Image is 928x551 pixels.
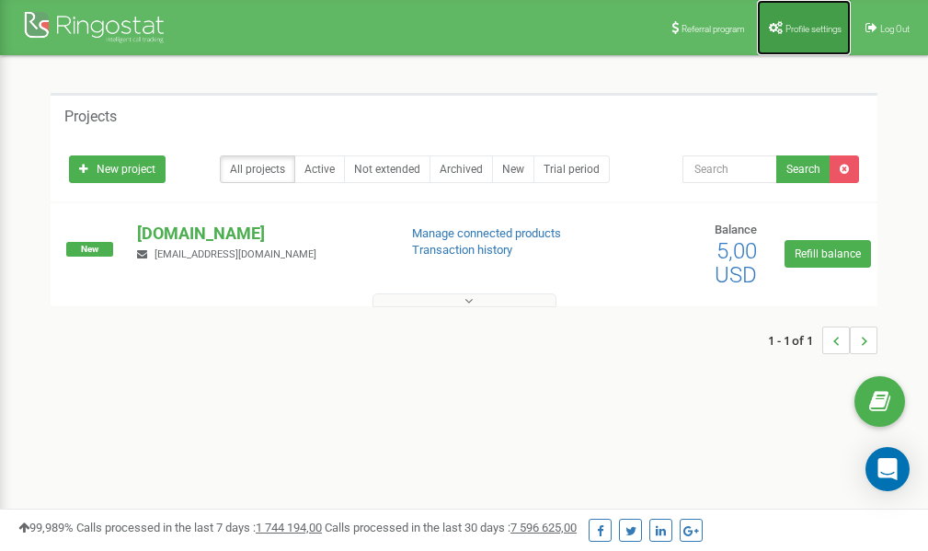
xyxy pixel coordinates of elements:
[785,240,871,268] a: Refill balance
[682,24,745,34] span: Referral program
[880,24,910,34] span: Log Out
[768,308,877,373] nav: ...
[412,243,512,257] a: Transaction history
[256,521,322,534] u: 1 744 194,00
[412,226,561,240] a: Manage connected products
[785,24,842,34] span: Profile settings
[776,155,831,183] button: Search
[510,521,577,534] u: 7 596 625,00
[294,155,345,183] a: Active
[430,155,493,183] a: Archived
[865,447,910,491] div: Open Intercom Messenger
[69,155,166,183] a: New project
[220,155,295,183] a: All projects
[64,109,117,125] h5: Projects
[66,242,113,257] span: New
[155,248,316,260] span: [EMAIL_ADDRESS][DOMAIN_NAME]
[137,222,382,246] p: [DOMAIN_NAME]
[325,521,577,534] span: Calls processed in the last 30 days :
[682,155,777,183] input: Search
[344,155,430,183] a: Not extended
[533,155,610,183] a: Trial period
[76,521,322,534] span: Calls processed in the last 7 days :
[768,327,822,354] span: 1 - 1 of 1
[715,223,757,236] span: Balance
[492,155,534,183] a: New
[715,238,757,288] span: 5,00 USD
[18,521,74,534] span: 99,989%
